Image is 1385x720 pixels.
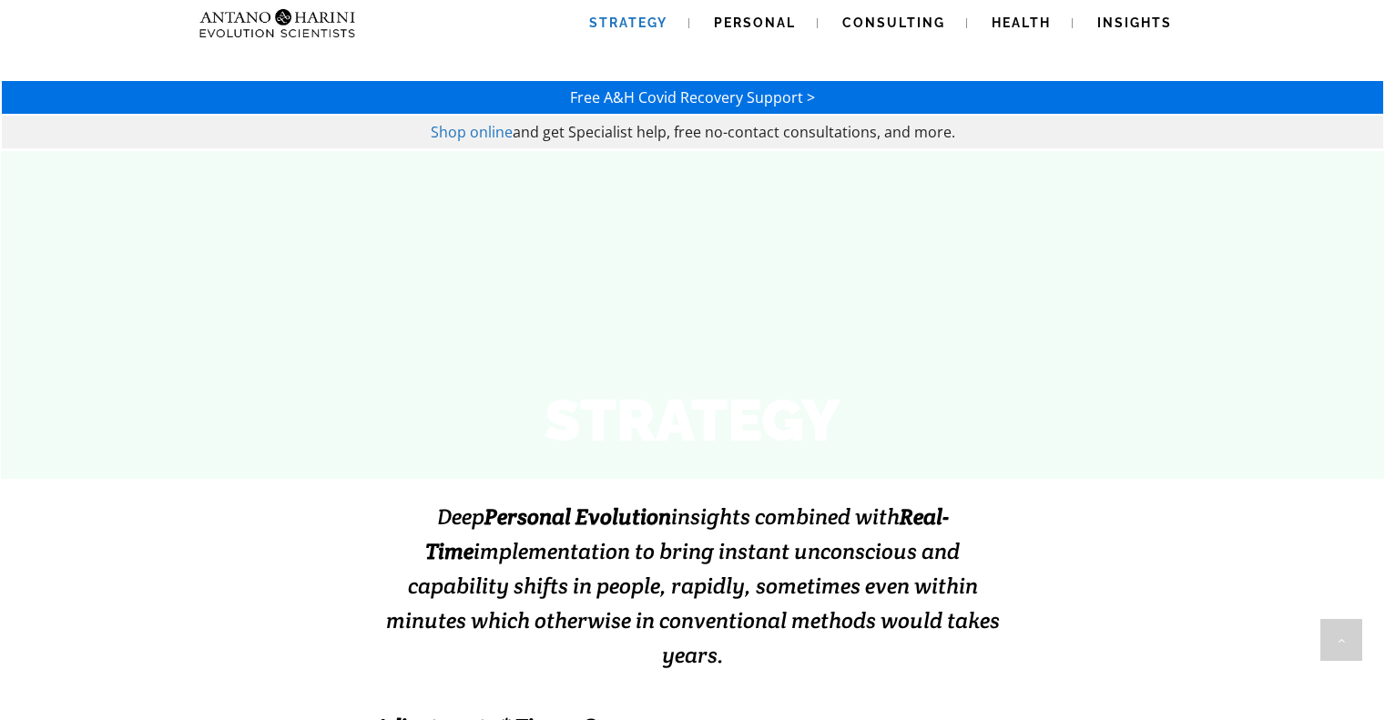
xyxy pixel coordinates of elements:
span: Strategy [589,15,667,30]
span: Consulting [842,15,945,30]
a: Free A&H Covid Recovery Support > [570,87,815,107]
strong: Personal Evolution [484,502,671,531]
a: Shop online [431,122,513,142]
span: Insights [1097,15,1172,30]
span: Personal [714,15,796,30]
span: and get Specialist help, free no-contact consultations, and more. [513,122,955,142]
strong: STRATEGY [545,386,840,454]
span: Deep insights combined with implementation to bring instant unconscious and capability shifts in ... [386,502,1000,669]
span: Health [992,15,1051,30]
